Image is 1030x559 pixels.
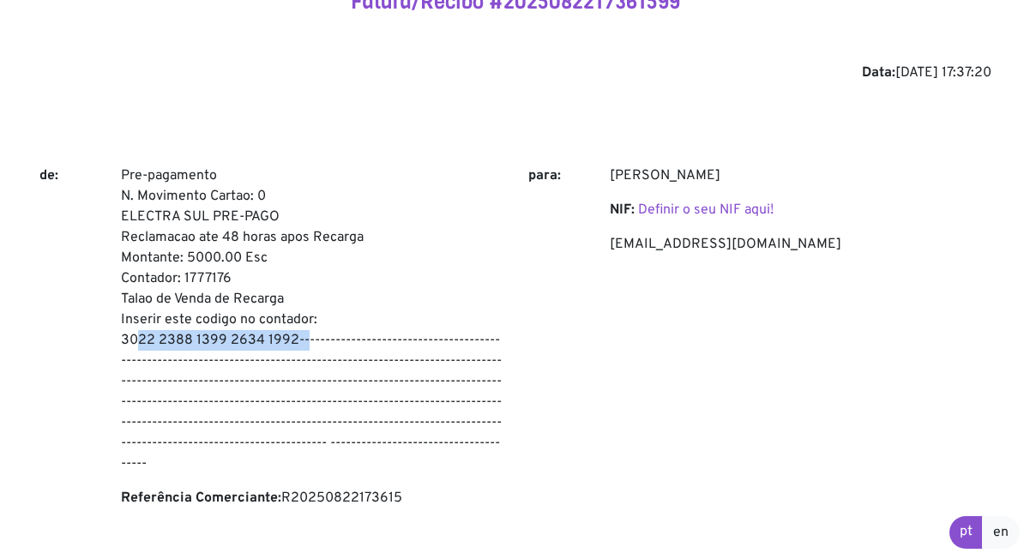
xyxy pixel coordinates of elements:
b: NIF: [610,201,635,219]
b: Referência Comerciante: [121,490,281,507]
a: Definir o seu NIF aqui! [638,201,774,219]
b: de: [39,167,58,184]
b: para: [528,167,561,184]
a: en [982,516,1020,549]
p: R20250822173615 [121,488,503,508]
p: [PERSON_NAME] [610,165,991,186]
p: [EMAIL_ADDRESS][DOMAIN_NAME] [610,234,991,255]
div: [DATE] 17:37:20 [39,63,991,83]
a: pt [949,516,983,549]
b: Data: [862,64,895,81]
p: Pre-pagamento N. Movimento Cartao: 0 ELECTRA SUL PRE-PAGO Reclamacao ate 48 horas apos Recarga Mo... [121,165,503,474]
